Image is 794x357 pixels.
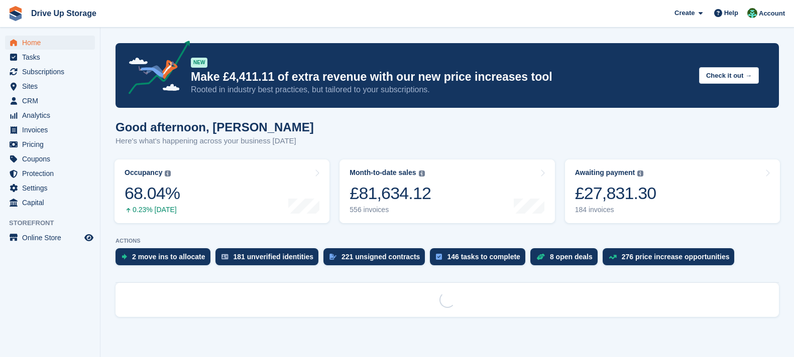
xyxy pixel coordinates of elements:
a: 2 move ins to allocate [116,248,215,270]
div: 556 invoices [350,206,431,214]
span: Analytics [22,108,82,122]
span: Storefront [9,218,100,228]
div: 276 price increase opportunities [622,253,730,261]
div: 68.04% [125,183,180,204]
a: Preview store [83,232,95,244]
p: Here's what's happening across your business [DATE] [116,135,314,147]
span: Pricing [22,137,82,151]
a: menu [5,123,95,137]
div: 8 open deals [550,253,593,261]
a: menu [5,196,95,210]
div: £81,634.12 [350,183,431,204]
a: menu [5,152,95,166]
span: Home [22,36,82,50]
a: 276 price increase opportunities [603,248,740,270]
img: verify_identity-adf6edd0f0f0b5bbfe63781bf79b02c33cf7c696d77639b501bdc392416b5a36.svg [221,254,229,260]
button: Check it out → [699,67,759,84]
span: Help [724,8,738,18]
span: Capital [22,196,82,210]
a: menu [5,94,95,108]
a: 146 tasks to complete [430,248,530,270]
div: 146 tasks to complete [447,253,520,261]
span: Sites [22,79,82,93]
span: Create [674,8,695,18]
a: 221 unsigned contracts [323,248,430,270]
a: Awaiting payment £27,831.30 184 invoices [565,159,780,223]
a: menu [5,65,95,79]
a: 8 open deals [530,248,603,270]
div: Month-to-date sales [350,168,416,177]
a: menu [5,50,95,64]
a: menu [5,137,95,151]
a: menu [5,181,95,195]
a: Occupancy 68.04% 0.23% [DATE] [115,159,329,223]
img: contract_signature_icon-13c848040528278c33f63329250d36e43548de30e8caae1d1a13099fd9432cc5.svg [329,254,336,260]
p: ACTIONS [116,238,779,244]
span: Invoices [22,123,82,137]
a: menu [5,231,95,245]
img: icon-info-grey-7440780725fd019a000dd9b08b2336e03edf1995a4989e88bcd33f0948082b44.svg [637,170,643,176]
h1: Good afternoon, [PERSON_NAME] [116,120,314,134]
img: task-75834270c22a3079a89374b754ae025e5fb1db73e45f91037f5363f120a921f8.svg [436,254,442,260]
span: Coupons [22,152,82,166]
a: menu [5,166,95,181]
p: Make £4,411.11 of extra revenue with our new price increases tool [191,70,691,84]
span: Subscriptions [22,65,82,79]
span: Settings [22,181,82,195]
a: 181 unverified identities [215,248,324,270]
a: menu [5,36,95,50]
span: Online Store [22,231,82,245]
div: 184 invoices [575,206,656,214]
p: Rooted in industry best practices, but tailored to your subscriptions. [191,84,691,95]
a: Month-to-date sales £81,634.12 556 invoices [339,159,554,223]
div: NEW [191,58,207,68]
div: £27,831.30 [575,183,656,204]
span: Protection [22,166,82,181]
span: Account [759,9,785,19]
div: Occupancy [125,168,162,177]
img: icon-info-grey-7440780725fd019a000dd9b08b2336e03edf1995a4989e88bcd33f0948082b44.svg [165,170,171,176]
img: icon-info-grey-7440780725fd019a000dd9b08b2336e03edf1995a4989e88bcd33f0948082b44.svg [419,170,425,176]
img: deal-1b604bf984904fb50ccaf53a9ad4b4a5d6e5aea283cecdc64d6e3604feb123c2.svg [536,253,545,260]
img: price-adjustments-announcement-icon-8257ccfd72463d97f412b2fc003d46551f7dbcb40ab6d574587a9cd5c0d94... [120,41,190,98]
div: 181 unverified identities [234,253,314,261]
img: stora-icon-8386f47178a22dfd0bd8f6a31ec36ba5ce8667c1dd55bd0f319d3a0aa187defe.svg [8,6,23,21]
a: Drive Up Storage [27,5,100,22]
span: Tasks [22,50,82,64]
img: Camille [747,8,757,18]
img: move_ins_to_allocate_icon-fdf77a2bb77ea45bf5b3d319d69a93e2d87916cf1d5bf7949dd705db3b84f3ca.svg [122,254,127,260]
div: 2 move ins to allocate [132,253,205,261]
div: Awaiting payment [575,168,635,177]
span: CRM [22,94,82,108]
div: 0.23% [DATE] [125,206,180,214]
img: price_increase_opportunities-93ffe204e8149a01c8c9dc8f82e8f89637d9d84a8eef4429ea346261dce0b2c0.svg [609,255,617,259]
a: menu [5,108,95,122]
a: menu [5,79,95,93]
div: 221 unsigned contracts [342,253,420,261]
